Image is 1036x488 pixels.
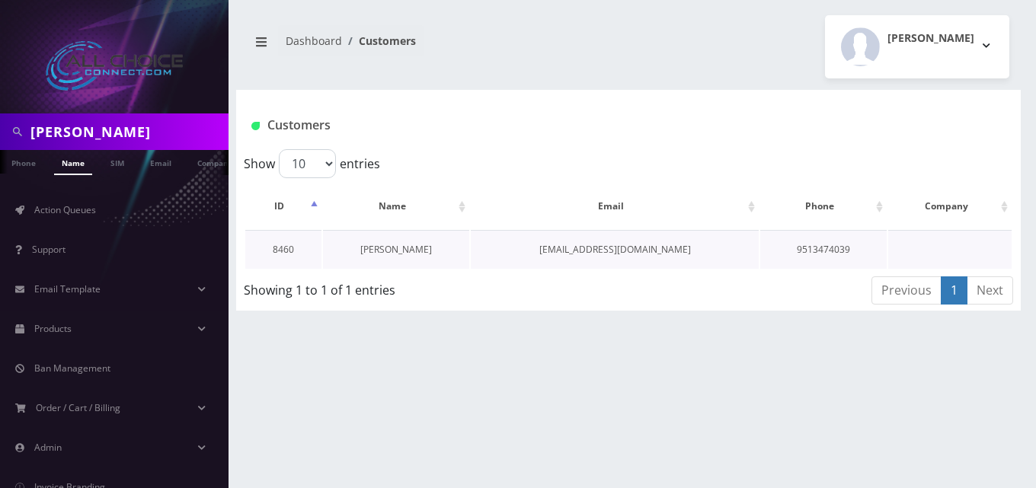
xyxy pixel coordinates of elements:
[941,276,967,305] a: 1
[32,243,66,256] span: Support
[760,230,887,269] td: 9513474039
[30,117,225,146] input: Search in Company
[34,362,110,375] span: Ban Management
[34,203,96,216] span: Action Queues
[248,25,617,69] nav: breadcrumb
[760,184,887,228] th: Phone: activate to sort column ascending
[190,150,241,174] a: Company
[471,184,759,228] th: Email: activate to sort column ascending
[360,243,432,256] a: [PERSON_NAME]
[103,150,132,174] a: SIM
[34,322,72,335] span: Products
[36,401,120,414] span: Order / Cart / Billing
[34,282,101,295] span: Email Template
[46,41,183,91] img: All Choice Connect
[251,118,876,132] h1: Customers
[286,33,342,48] a: Dashboard
[245,184,321,228] th: ID: activate to sort column descending
[34,441,62,454] span: Admin
[825,15,1009,78] button: [PERSON_NAME]
[54,150,92,175] a: Name
[245,230,321,269] td: 8460
[142,150,179,174] a: Email
[871,276,942,305] a: Previous
[4,150,43,174] a: Phone
[244,149,380,178] label: Show entries
[967,276,1013,305] a: Next
[323,184,470,228] th: Name: activate to sort column ascending
[471,230,759,269] td: [EMAIL_ADDRESS][DOMAIN_NAME]
[279,149,336,178] select: Showentries
[244,275,553,299] div: Showing 1 to 1 of 1 entries
[887,32,974,45] h2: [PERSON_NAME]
[888,184,1012,228] th: Company: activate to sort column ascending
[342,33,416,49] li: Customers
